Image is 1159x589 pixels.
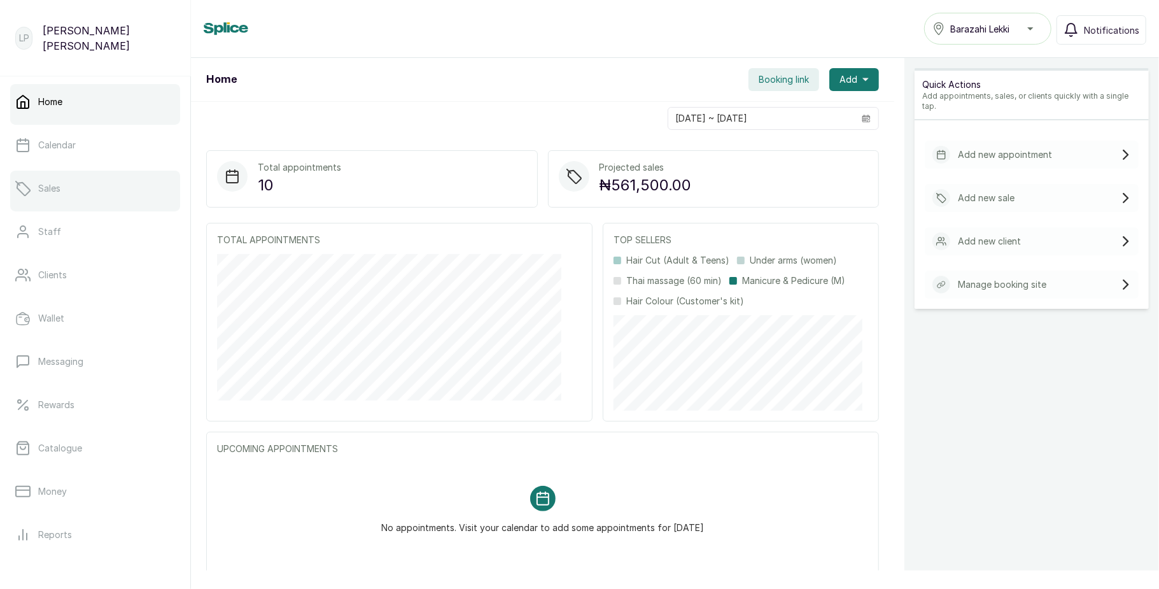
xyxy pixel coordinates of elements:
[10,257,180,293] a: Clients
[10,171,180,206] a: Sales
[10,387,180,423] a: Rewards
[600,161,692,174] p: Projected sales
[1057,15,1146,45] button: Notifications
[748,68,819,91] button: Booking link
[626,274,722,287] p: Thai massage (60 min)
[381,511,704,534] p: No appointments. Visit your calendar to add some appointments for [DATE]
[19,32,29,45] p: LP
[258,161,341,174] p: Total appointments
[668,108,854,129] input: Select date
[958,192,1015,204] p: Add new sale
[759,73,809,86] span: Booking link
[38,442,82,455] p: Catalogue
[862,114,871,123] svg: calendar
[839,73,857,86] span: Add
[626,295,744,308] p: Hair Colour (Customer's kit)
[38,485,67,498] p: Money
[38,312,64,325] p: Wallet
[10,517,180,553] a: Reports
[626,254,729,267] p: Hair Cut (Adult & Teens)
[206,72,237,87] h1: Home
[10,430,180,466] a: Catalogue
[38,225,61,238] p: Staff
[38,182,60,195] p: Sales
[38,399,74,411] p: Rewards
[10,127,180,163] a: Calendar
[38,96,62,108] p: Home
[10,474,180,509] a: Money
[38,529,72,541] p: Reports
[10,84,180,120] a: Home
[258,174,341,197] p: 10
[38,269,67,281] p: Clients
[38,355,83,368] p: Messaging
[958,148,1052,161] p: Add new appointment
[10,214,180,250] a: Staff
[742,274,845,287] p: Manicure & Pedicure (M)
[924,13,1051,45] button: Barazahi Lekki
[950,22,1009,36] span: Barazahi Lekki
[958,235,1021,248] p: Add new client
[750,254,837,267] p: Under arms (women)
[829,68,879,91] button: Add
[600,174,692,197] p: ₦561,500.00
[922,78,1141,91] p: Quick Actions
[1084,24,1139,37] span: Notifications
[217,234,582,246] p: TOTAL APPOINTMENTS
[10,344,180,380] a: Messaging
[614,234,868,246] p: TOP SELLERS
[922,91,1141,111] p: Add appointments, sales, or clients quickly with a single tap.
[43,23,175,53] p: [PERSON_NAME] [PERSON_NAME]
[38,139,76,152] p: Calendar
[958,278,1046,291] p: Manage booking site
[10,301,180,336] a: Wallet
[217,443,868,455] p: UPCOMING APPOINTMENTS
